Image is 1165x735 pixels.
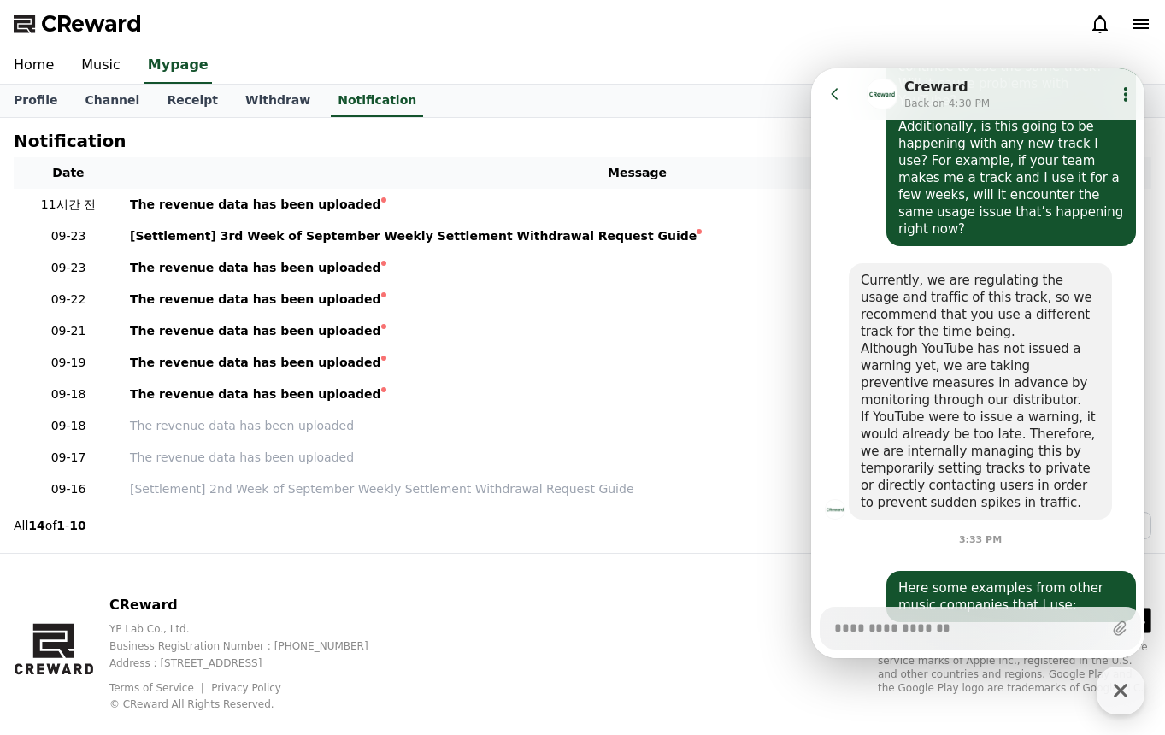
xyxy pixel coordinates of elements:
div: The revenue data has been uploaded [130,196,381,214]
p: Address : [STREET_ADDRESS] [109,656,396,670]
div: The revenue data has been uploaded [130,322,381,340]
a: [Settlement] 2nd Week of September Weekly Settlement Withdrawal Request Guide [130,480,1144,498]
p: 09-17 [21,449,116,467]
p: 09-23 [21,259,116,277]
a: The revenue data has been uploaded [130,385,1144,403]
p: 09-16 [21,480,116,498]
a: CReward [14,10,142,38]
div: The revenue data has been uploaded [130,385,381,403]
a: [Settlement] 3rd Week of September Weekly Settlement Withdrawal Request Guide [130,227,1144,245]
p: YP Lab Co., Ltd. [109,622,396,636]
a: Receipt [153,85,232,117]
strong: 10 [69,519,85,532]
strong: 1 [56,519,65,532]
p: © CReward All Rights Reserved. [109,697,396,711]
div: The revenue data has been uploaded [130,354,381,372]
a: The revenue data has been uploaded [130,291,1144,309]
a: Withdraw [232,85,324,117]
span: CReward [41,10,142,38]
p: All of - [14,517,86,534]
a: The revenue data has been uploaded [130,259,1144,277]
p: 09-19 [21,354,116,372]
p: CReward [109,595,396,615]
a: The revenue data has been uploaded [130,196,1144,214]
strong: 14 [28,519,44,532]
p: 09-18 [21,385,116,403]
p: 09-22 [21,291,116,309]
a: The revenue data has been uploaded [130,354,1144,372]
a: The revenue data has been uploaded [130,449,1144,467]
div: The revenue data has been uploaded [130,291,381,309]
div: The revenue data has been uploaded [130,259,381,277]
iframe: Channel chat [811,68,1144,658]
th: Message [123,157,1151,189]
p: 09-18 [21,417,116,435]
a: Music [68,48,134,84]
div: [Settlement] 3rd Week of September Weekly Settlement Withdrawal Request Guide [130,227,697,245]
a: The revenue data has been uploaded [130,417,1144,435]
a: Mypage [144,48,212,84]
th: Date [14,157,123,189]
a: Terms of Service [109,682,207,694]
p: 09-23 [21,227,116,245]
a: The revenue data has been uploaded [130,322,1144,340]
p: App Store, iCloud, iCloud Drive, and iTunes Store are service marks of Apple Inc., registered in ... [878,640,1151,695]
p: 11시간 전 [21,196,116,214]
a: Channel [71,85,153,117]
p: Business Registration Number : [PHONE_NUMBER] [109,639,396,653]
h4: Notification [14,132,126,150]
p: 09-21 [21,322,116,340]
a: Notification [331,85,423,117]
a: Privacy Policy [211,682,281,694]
